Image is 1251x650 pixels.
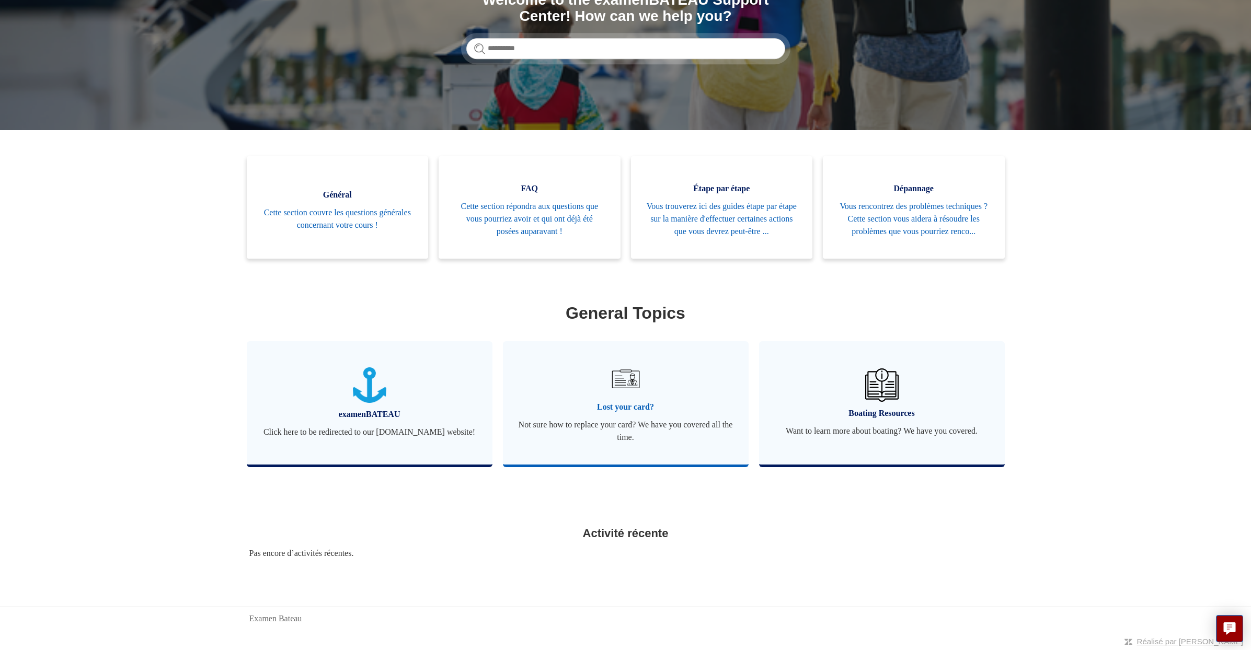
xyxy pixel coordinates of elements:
[249,525,1002,542] h2: Activité récente
[1137,637,1243,646] a: Réalisé par [PERSON_NAME]
[1216,615,1243,642] button: Live chat
[249,300,1002,326] h1: General Topics
[647,182,797,195] span: Étape par étape
[775,407,989,420] span: Boating Resources
[775,425,989,437] span: Want to learn more about boating? We have you covered.
[249,612,302,625] a: Examen Bateau
[839,182,989,195] span: Dépannage
[519,401,733,413] span: Lost your card?
[454,182,605,195] span: FAQ
[466,38,785,59] input: Rechercher
[839,200,989,238] span: Vous rencontrez des problèmes techniques ? Cette section vous aidera à résoudre les problèmes que...
[823,156,1005,259] a: Dépannage Vous rencontrez des problèmes techniques ? Cette section vous aidera à résoudre les pro...
[647,200,797,238] span: Vous trouverez ici des guides étape par étape sur la manière d'effectuer certaines actions que vo...
[262,408,477,421] span: examenBATEAU
[865,368,899,402] img: 01JHREV2E6NG3DHE8VTG8QH796
[454,200,605,238] span: Cette section répondra aux questions que vous pourriez avoir et qui ont déjà été posées auparavant !
[247,341,492,465] a: examenBATEAU Click here to be redirected to our [DOMAIN_NAME] website!
[247,156,429,259] a: Général Cette section couvre les questions générales concernant votre cours !
[519,419,733,444] span: Not sure how to replace your card? We have you covered all the time.
[759,341,1005,465] a: Boating Resources Want to learn more about boating? We have you covered.
[249,547,1002,560] div: Pas encore d’activités récentes.
[262,206,413,231] span: Cette section couvre les questions générales concernant votre cours !
[607,361,644,397] img: 01JRG6G4NA4NJ1BVG8MJM761YH
[631,156,813,259] a: Étape par étape Vous trouverez ici des guides étape par étape sur la manière d'effectuer certaine...
[353,367,386,403] img: 01JTNN85WSQ5FQ6HNXPDSZ7SRA
[439,156,621,259] a: FAQ Cette section répondra aux questions que vous pourriez avoir et qui ont déjà été posées aupar...
[262,189,413,201] span: Général
[503,341,749,465] a: Lost your card? Not sure how to replace your card? We have you covered all the time.
[262,426,477,438] span: Click here to be redirected to our [DOMAIN_NAME] website!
